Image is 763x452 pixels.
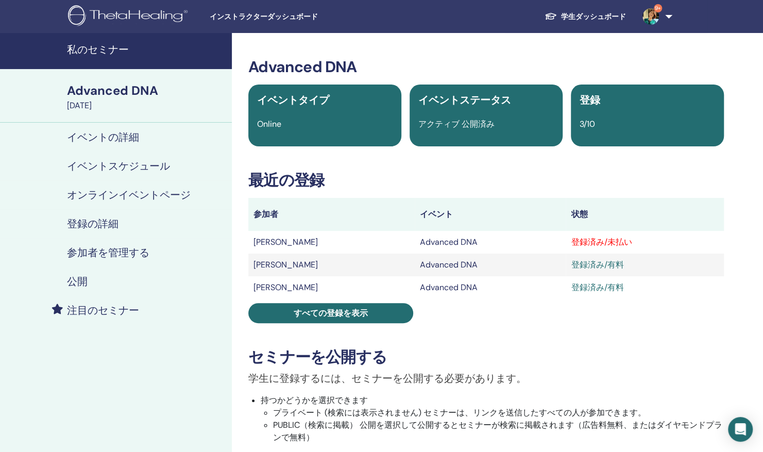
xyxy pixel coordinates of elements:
[273,419,724,444] li: PUBLIC（検索に掲載） 公開を選択して公開するとセミナーが検索に掲載されます（広告料無料、またはダイヤモンドプランで無料）
[68,5,191,28] img: logo.png
[248,348,724,366] h3: セミナーを公開する
[248,303,413,323] a: すべての登録を表示
[67,189,191,201] h4: オンラインイベントページ
[248,198,415,231] th: 参加者
[571,259,719,271] div: 登録済み/有料
[571,281,719,294] div: 登録済み/有料
[642,8,659,25] img: default.jpg
[566,198,724,231] th: 状態
[580,93,600,107] span: 登録
[728,417,753,442] div: Open Intercom Messenger
[61,82,232,112] a: Advanced DNA[DATE]
[415,231,566,254] td: Advanced DNA
[248,231,415,254] td: [PERSON_NAME]
[67,304,139,316] h4: 注目のセミナー
[248,371,724,386] p: 学生に登録するには、セミナーを公開する必要があります。
[67,82,226,99] div: Advanced DNA
[273,407,724,419] li: プライベート (検索には表示されません) セミナーは、リンクを送信したすべての人が参加できます。
[257,93,329,107] span: イベントタイプ
[571,236,719,248] div: 登録済み/未払い
[294,308,368,319] span: すべての登録を表示
[257,119,281,129] span: Online
[415,254,566,276] td: Advanced DNA
[248,254,415,276] td: [PERSON_NAME]
[67,99,226,112] div: [DATE]
[418,93,511,107] span: イベントステータス
[418,119,495,129] span: アクティブ 公開済み
[67,217,118,230] h4: 登録の詳細
[67,275,88,288] h4: 公開
[654,4,662,12] span: 9+
[261,394,724,444] li: 持つかどうかを選択できます
[536,7,634,26] a: 学生ダッシュボード
[248,276,415,299] td: [PERSON_NAME]
[415,276,566,299] td: Advanced DNA
[67,160,170,172] h4: イベントスケジュール
[580,119,595,129] span: 3/10
[545,12,557,21] img: graduation-cap-white.svg
[210,11,364,22] span: インストラクターダッシュボード
[248,171,724,190] h3: 最近の登録
[67,131,139,143] h4: イベントの詳細
[67,246,149,259] h4: 参加者を管理する
[248,58,724,76] h3: Advanced DNA
[67,43,226,56] h4: 私のセミナー
[415,198,566,231] th: イベント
